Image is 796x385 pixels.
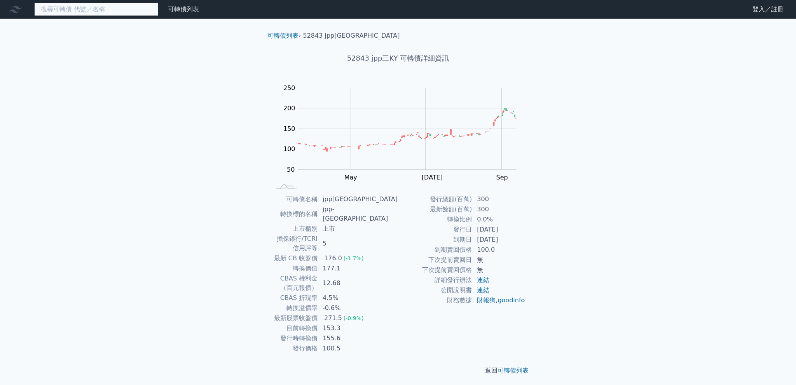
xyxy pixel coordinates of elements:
[303,31,400,40] li: 52843 jpp[GEOGRAPHIC_DATA]
[271,333,318,343] td: 發行時轉換價
[318,234,398,253] td: 5
[318,293,398,303] td: 4.5%
[398,265,472,275] td: 下次提前賣回價格
[271,194,318,204] td: 可轉債名稱
[344,255,364,261] span: (-1.7%)
[398,245,472,255] td: 到期賣回價格
[271,263,318,274] td: 轉換價值
[472,245,525,255] td: 100.0
[261,53,535,64] h1: 52843 jpp三KY 可轉債詳細資訊
[318,263,398,274] td: 177.1
[477,296,496,304] a: 財報狗
[323,254,344,263] div: 176.0
[472,265,525,275] td: 無
[398,214,472,225] td: 轉換比例
[472,194,525,204] td: 300
[746,3,790,16] a: 登入／註冊
[318,204,398,224] td: jpp-[GEOGRAPHIC_DATA]
[279,84,528,197] g: Chart
[318,303,398,313] td: -0.6%
[271,303,318,313] td: 轉換溢價率
[472,204,525,214] td: 300
[267,32,298,39] a: 可轉債列表
[271,293,318,303] td: CBAS 折現率
[34,3,159,16] input: 搜尋可轉債 代號／名稱
[422,174,443,181] tspan: [DATE]
[398,204,472,214] td: 最新餘額(百萬)
[283,125,295,132] tspan: 150
[261,366,535,375] p: 返回
[267,31,301,40] li: ›
[496,174,508,181] tspan: Sep
[271,343,318,354] td: 發行價格
[318,343,398,354] td: 100.5
[283,145,295,153] tspan: 100
[472,255,525,265] td: 無
[477,276,489,284] a: 連結
[271,274,318,293] td: CBAS 權利金（百元報價）
[283,105,295,112] tspan: 200
[287,166,295,173] tspan: 50
[318,274,398,293] td: 12.68
[398,255,472,265] td: 下次提前賣回日
[398,194,472,204] td: 發行總額(百萬)
[472,225,525,235] td: [DATE]
[472,295,525,305] td: ,
[318,333,398,343] td: 155.6
[398,225,472,235] td: 發行日
[283,84,295,92] tspan: 250
[323,314,344,323] div: 271.5
[318,224,398,234] td: 上市
[398,235,472,245] td: 到期日
[477,286,489,294] a: 連結
[497,296,525,304] a: goodinfo
[398,275,472,285] td: 詳細發行辦法
[472,235,525,245] td: [DATE]
[398,285,472,295] td: 公開說明書
[344,174,357,181] tspan: May
[472,214,525,225] td: 0.0%
[271,253,318,263] td: 最新 CB 收盤價
[168,5,199,13] a: 可轉債列表
[271,313,318,323] td: 最新股票收盤價
[497,367,529,374] a: 可轉債列表
[271,204,318,224] td: 轉換標的名稱
[398,295,472,305] td: 財務數據
[344,315,364,321] span: (-0.9%)
[318,194,398,204] td: jpp[GEOGRAPHIC_DATA]
[318,323,398,333] td: 153.3
[271,234,318,253] td: 擔保銀行/TCRI信用評等
[271,224,318,234] td: 上市櫃別
[271,323,318,333] td: 目前轉換價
